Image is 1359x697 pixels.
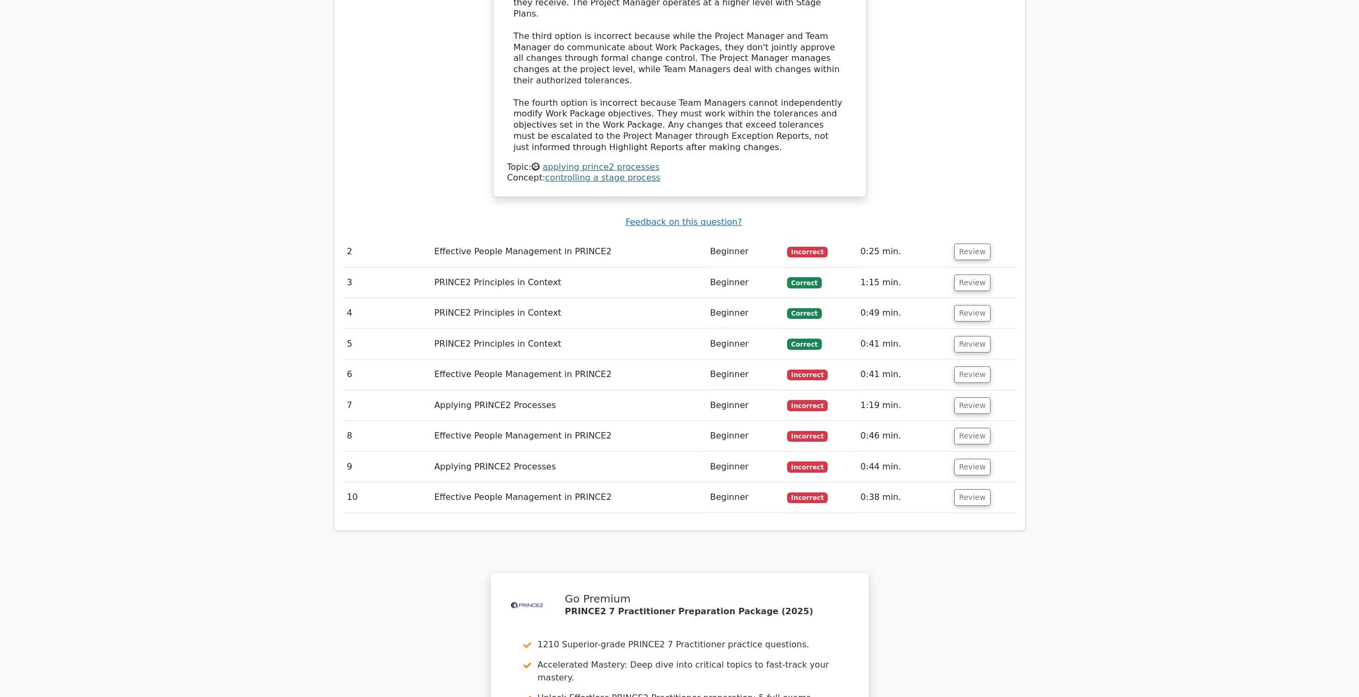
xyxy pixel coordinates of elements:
td: 6 [343,359,430,390]
td: 1:15 min. [856,268,950,298]
td: 1:19 min. [856,390,950,421]
td: Beginner [706,482,783,513]
td: Beginner [706,237,783,267]
td: Beginner [706,329,783,359]
td: 9 [343,452,430,482]
td: Beginner [706,268,783,298]
td: 8 [343,421,430,451]
a: Feedback on this question? [625,217,742,227]
td: 5 [343,329,430,359]
button: Review [954,489,991,506]
td: 0:25 min. [856,237,950,267]
td: Applying PRINCE2 Processes [430,390,706,421]
span: Incorrect [787,247,828,257]
button: Review [954,305,991,322]
td: Beginner [706,421,783,451]
button: Review [954,459,991,475]
td: Effective People Management in PRINCE2 [430,421,706,451]
td: Beginner [706,298,783,328]
td: 0:44 min. [856,452,950,482]
td: PRINCE2 Principles in Context [430,329,706,359]
td: 10 [343,482,430,513]
span: Incorrect [787,461,828,472]
td: 4 [343,298,430,328]
td: 2 [343,237,430,267]
span: Incorrect [787,431,828,442]
td: 7 [343,390,430,421]
button: Review [954,366,991,383]
td: 0:41 min. [856,329,950,359]
button: Review [954,244,991,260]
button: Review [954,275,991,291]
td: Effective People Management in PRINCE2 [430,237,706,267]
td: Beginner [706,452,783,482]
button: Review [954,336,991,353]
td: Effective People Management in PRINCE2 [430,359,706,390]
button: Review [954,428,991,444]
div: Topic: [507,162,852,173]
td: PRINCE2 Principles in Context [430,268,706,298]
span: Incorrect [787,492,828,503]
a: controlling a stage process [545,173,661,183]
span: Incorrect [787,400,828,411]
td: PRINCE2 Principles in Context [430,298,706,328]
td: 0:49 min. [856,298,950,328]
td: Effective People Management in PRINCE2 [430,482,706,513]
td: Applying PRINCE2 Processes [430,452,706,482]
span: Correct [787,308,822,319]
span: Correct [787,277,822,288]
span: Correct [787,339,822,349]
td: Beginner [706,359,783,390]
td: 3 [343,268,430,298]
td: 0:38 min. [856,482,950,513]
td: Beginner [706,390,783,421]
a: applying prince2 processes [543,162,659,172]
button: Review [954,397,991,414]
div: Concept: [507,173,852,184]
td: 0:46 min. [856,421,950,451]
td: 0:41 min. [856,359,950,390]
span: Incorrect [787,370,828,380]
